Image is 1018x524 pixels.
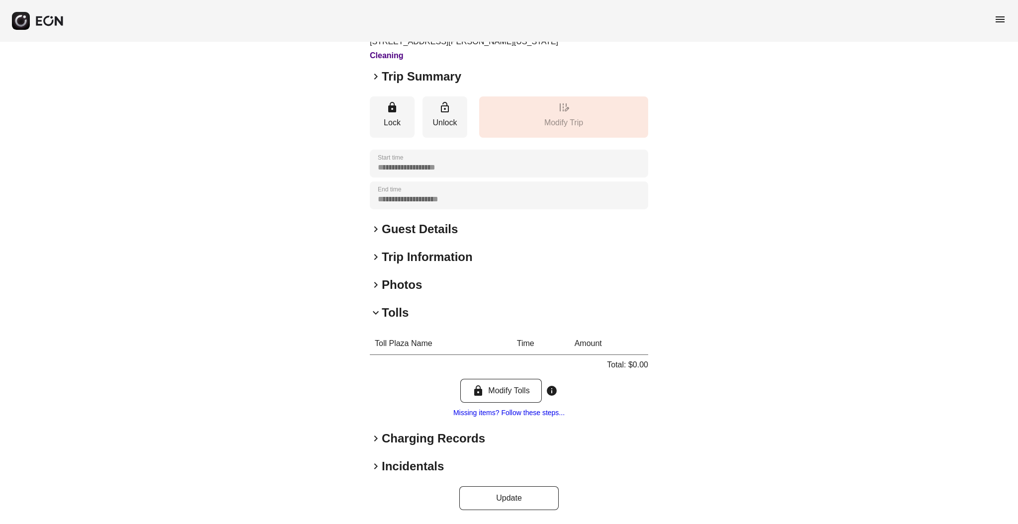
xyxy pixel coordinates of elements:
h2: Trip Information [382,249,473,265]
span: lock_open [439,101,451,113]
h2: Guest Details [382,221,458,237]
span: info [546,385,558,397]
span: menu [994,13,1006,25]
p: [STREET_ADDRESS][PERSON_NAME][US_STATE] [370,36,558,48]
button: Lock [370,96,415,138]
p: Total: $0.00 [607,359,648,371]
h2: Photos [382,277,422,293]
button: Unlock [423,96,467,138]
th: Time [512,333,570,355]
span: lock [386,101,398,113]
span: keyboard_arrow_down [370,307,382,319]
button: Modify Tolls [460,379,541,403]
span: keyboard_arrow_right [370,251,382,263]
span: keyboard_arrow_right [370,279,382,291]
span: keyboard_arrow_right [370,71,382,83]
span: keyboard_arrow_right [370,433,382,444]
span: keyboard_arrow_right [370,460,382,472]
button: Update [459,486,559,510]
h2: Incidentals [382,458,444,474]
span: lock [472,385,484,397]
th: Amount [570,333,648,355]
h2: Trip Summary [382,69,461,85]
h2: Tolls [382,305,409,321]
p: Unlock [427,117,462,129]
p: Lock [375,117,410,129]
th: Toll Plaza Name [370,333,512,355]
h3: Cleaning [370,50,558,62]
h2: Charging Records [382,431,485,446]
span: keyboard_arrow_right [370,223,382,235]
a: Missing items? Follow these steps... [453,409,565,417]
